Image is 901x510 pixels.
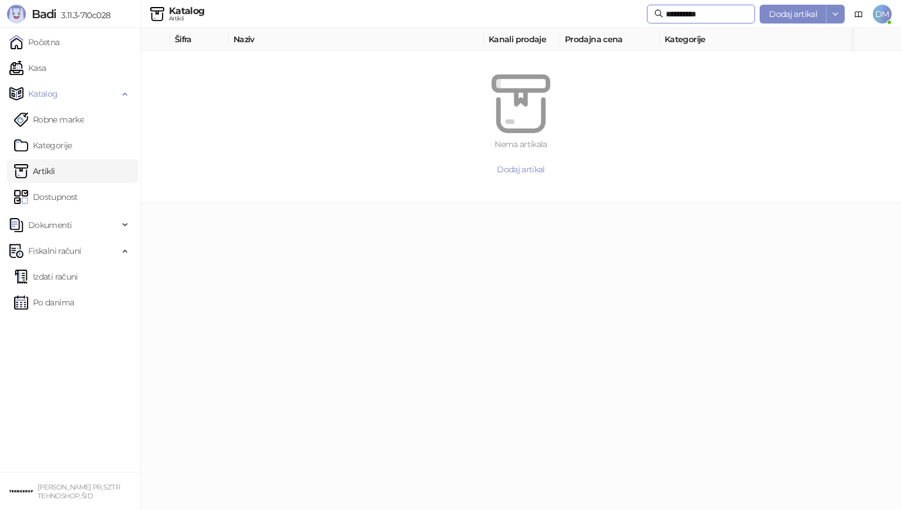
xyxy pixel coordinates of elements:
[760,5,827,23] button: Dodaj artikal
[14,159,55,183] a: ArtikliArtikli
[9,480,33,503] img: 64x64-companyLogo-68805acf-9e22-4a20-bcb3-9756868d3d19.jpeg
[769,9,817,19] span: Dodaj artikal
[150,7,164,21] img: Artikli
[229,28,484,51] th: Naziv
[14,108,84,131] a: Robne marke
[7,5,26,23] img: Logo
[14,291,74,314] a: Po danima
[9,56,46,80] a: Kasa
[484,28,560,51] th: Kanali prodaje
[169,6,205,16] div: Katalog
[169,160,873,179] button: Dodaj artikal
[28,239,81,263] span: Fiskalni računi
[665,33,899,46] span: Kategorije
[38,483,120,500] small: [PERSON_NAME] PR, SZTR TEHNOSHOP, ŠID
[28,82,58,106] span: Katalog
[14,134,72,157] a: Kategorije
[14,185,78,209] a: Dostupnost
[32,7,56,21] span: Badi
[873,5,892,23] span: DM
[170,28,229,51] th: Šifra
[56,10,110,21] span: 3.11.3-710c028
[560,28,660,51] th: Prodajna cena
[849,5,868,23] a: Dokumentacija
[169,16,205,22] div: Artikli
[169,138,873,151] div: Nema artikala
[9,30,60,54] a: Početna
[14,265,78,288] a: Izdati računi
[28,213,72,237] span: Dokumenti
[497,164,545,175] span: Dodaj artikal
